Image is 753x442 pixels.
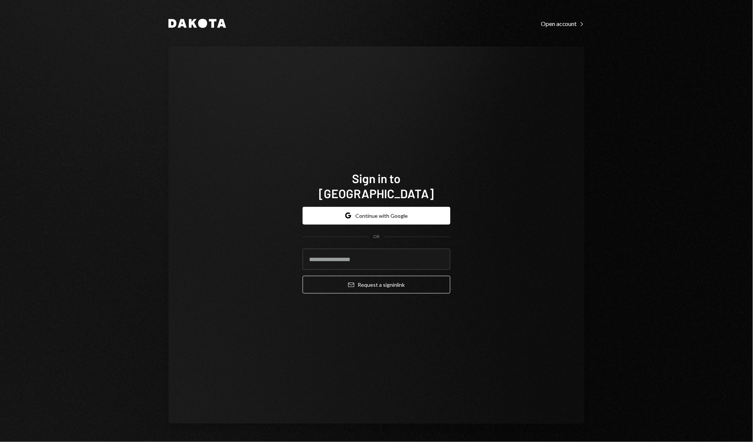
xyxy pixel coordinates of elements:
[303,207,450,225] button: Continue with Google
[303,276,450,294] button: Request a signinlink
[541,20,585,28] div: Open account
[541,19,585,28] a: Open account
[373,234,380,240] div: OR
[303,171,450,201] h1: Sign in to [GEOGRAPHIC_DATA]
